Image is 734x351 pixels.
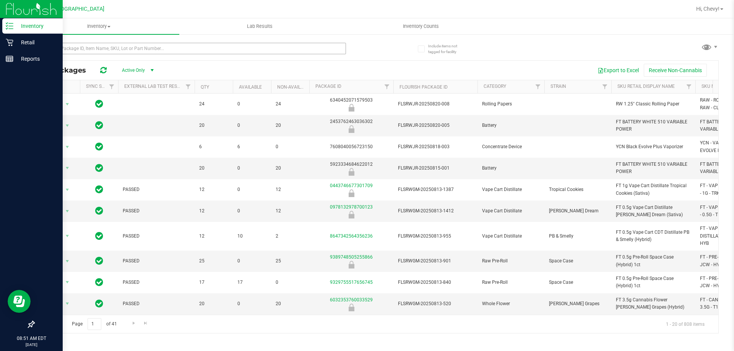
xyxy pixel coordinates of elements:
[199,100,228,108] span: 24
[95,184,103,195] span: In Sync
[330,183,373,188] a: 0443746677301709
[106,80,118,93] a: Filter
[549,279,607,286] span: Space Case
[482,257,540,265] span: Raw Pre-Roll
[123,279,190,286] span: PASSED
[95,231,103,241] span: In Sync
[482,122,540,129] span: Battery
[237,300,266,307] span: 0
[276,207,305,215] span: 12
[237,186,266,193] span: 0
[199,279,228,286] span: 17
[482,143,540,150] span: Concentrate Device
[179,18,340,34] a: Lab Results
[482,300,540,307] span: Whole Flower
[276,233,305,240] span: 2
[18,18,179,34] a: Inventory
[95,120,103,131] span: In Sync
[702,84,724,89] a: SKU Name
[199,122,228,129] span: 20
[549,186,607,193] span: Tropical Cookies
[308,211,395,218] div: Newly Received
[393,23,449,30] span: Inventory Counts
[616,118,691,133] span: FT BATTERY WHITE 510 VARIABLE POWER
[399,84,448,90] a: Flourish Package ID
[6,22,13,30] inline-svg: Inventory
[123,207,190,215] span: PASSED
[308,261,395,269] div: Newly Received
[199,300,228,307] span: 20
[660,318,711,330] span: 1 - 20 of 808 items
[3,335,59,342] p: 08:51 AM EDT
[237,122,266,129] span: 0
[428,43,466,55] span: Include items not tagged for facility
[65,318,123,330] span: Page of 41
[276,300,305,307] span: 20
[63,120,72,131] span: select
[482,279,540,286] span: Raw Pre-Roll
[340,18,501,34] a: Inventory Counts
[13,38,59,47] p: Retail
[308,168,395,176] div: Newly Received
[237,207,266,215] span: 0
[549,300,607,307] span: [PERSON_NAME] Grapes
[63,256,72,267] span: select
[88,318,101,330] input: 1
[330,233,373,239] a: 8647342564356236
[95,277,103,288] span: In Sync
[95,141,103,152] span: In Sync
[276,186,305,193] span: 12
[199,207,228,215] span: 12
[330,280,373,285] a: 9329755517656745
[398,300,473,307] span: FLSRWGM-20250813-520
[398,122,473,129] span: FLSRWJR-20250820-005
[237,143,266,150] span: 6
[86,84,115,89] a: Sync Status
[237,233,266,240] span: 10
[8,290,31,313] iframe: Resource center
[276,279,305,286] span: 0
[34,43,346,54] input: Search Package ID, Item Name, SKU, Lot or Part Number...
[398,207,473,215] span: FLSRWGM-20250813-1412
[277,84,311,90] a: Non-Available
[63,99,72,110] span: select
[63,231,72,241] span: select
[95,205,103,216] span: In Sync
[237,23,283,30] span: Lab Results
[18,23,179,30] span: Inventory
[482,186,540,193] span: Vape Cart Distillate
[616,161,691,175] span: FT BATTERY WHITE 510 VARIABLE POWER
[123,233,190,240] span: PASSED
[398,100,473,108] span: FLSRWJR-20250820-008
[201,84,209,90] a: Qty
[52,6,104,12] span: [GEOGRAPHIC_DATA]
[237,257,266,265] span: 0
[593,64,644,77] button: Export to Excel
[123,300,190,307] span: PASSED
[683,80,695,93] a: Filter
[616,204,691,218] span: FT 0.5g Vape Cart Distillate [PERSON_NAME] Dream (Sativa)
[308,143,395,150] div: 7608040056723150
[398,143,473,150] span: FLSRWJR-20250818-003
[550,84,566,89] a: Strain
[276,165,305,172] span: 20
[199,233,228,240] span: 12
[398,186,473,193] span: FLSRWGM-20250813-1387
[124,84,184,89] a: External Lab Test Result
[237,100,266,108] span: 0
[308,304,395,311] div: Newly Received
[63,298,72,309] span: select
[482,165,540,172] span: Battery
[237,165,266,172] span: 0
[308,97,395,112] div: 6340452071579503
[616,296,691,311] span: FT 3.5g Cannabis Flower [PERSON_NAME] Grapes (Hybrid)
[644,64,707,77] button: Receive Non-Cannabis
[330,254,373,260] a: 9389748505255866
[482,100,540,108] span: Rolling Papers
[484,84,506,89] a: Category
[276,143,305,150] span: 0
[616,182,691,197] span: FT 1g Vape Cart Distillate Tropical Cookies (Sativa)
[308,104,395,112] div: Newly Received
[616,275,691,290] span: FT 0.5g Pre-Roll Space Case (Hybrid) 1ct
[6,55,13,63] inline-svg: Reports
